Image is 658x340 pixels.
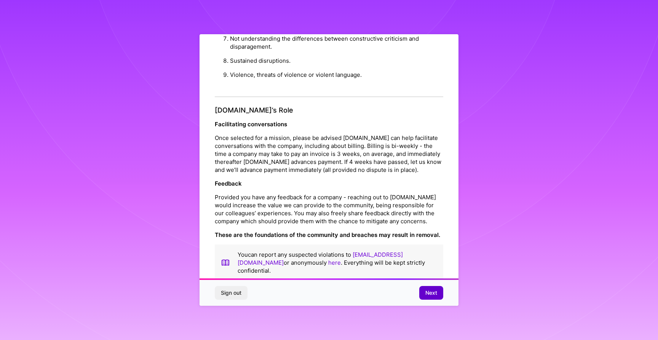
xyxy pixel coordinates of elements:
button: Sign out [215,286,248,300]
p: Provided you have any feedback for a company - reaching out to [DOMAIN_NAME] would increase the v... [215,193,443,225]
strong: Facilitating conversations [215,121,287,128]
h4: [DOMAIN_NAME]’s Role [215,106,443,114]
span: Sign out [221,289,241,297]
strong: Feedback [215,180,242,187]
li: Violence, threats of violence or violent language. [230,68,443,82]
li: Sustained disruptions. [230,54,443,68]
p: Once selected for a mission, please be advised [DOMAIN_NAME] can help facilitate conversations wi... [215,134,443,174]
li: Not understanding the differences between constructive criticism and disparagement. [230,32,443,54]
a: here [328,259,341,266]
a: [EMAIL_ADDRESS][DOMAIN_NAME] [238,251,403,266]
img: book icon [221,251,230,275]
button: Next [419,286,443,300]
p: You can report any suspected violations to or anonymously . Everything will be kept strictly conf... [238,251,437,275]
strong: These are the foundations of the community and breaches may result in removal. [215,231,440,238]
span: Next [425,289,437,297]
